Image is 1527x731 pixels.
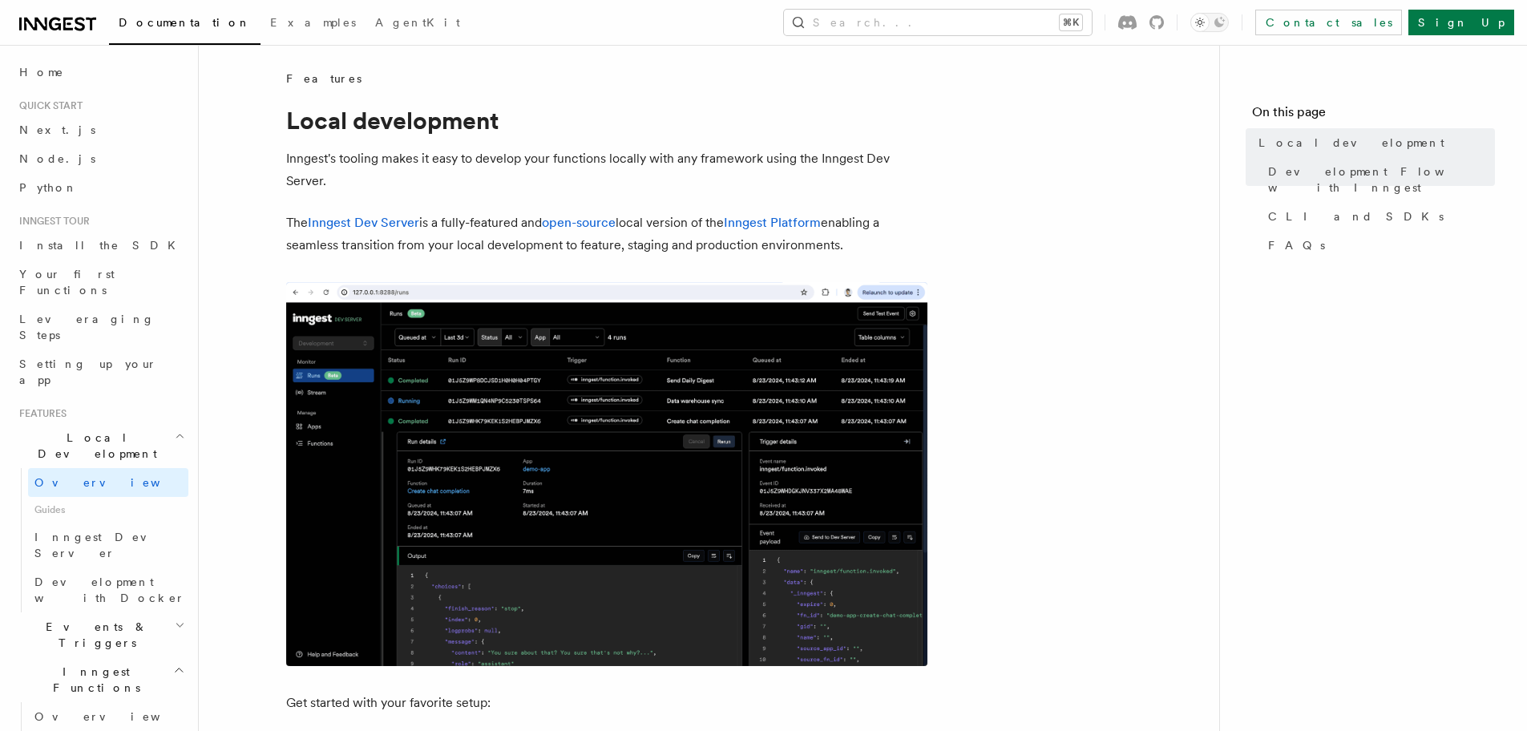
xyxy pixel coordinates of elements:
span: FAQs [1268,237,1325,253]
a: Python [13,173,188,202]
a: Development with Docker [28,567,188,612]
a: Overview [28,702,188,731]
button: Toggle dark mode [1190,13,1229,32]
a: AgentKit [366,5,470,43]
h1: Local development [286,106,927,135]
span: Inngest Dev Server [34,531,172,559]
span: Development Flow with Inngest [1268,164,1495,196]
a: Overview [28,468,188,497]
button: Search...⌘K [784,10,1092,35]
a: Contact sales [1255,10,1402,35]
span: Home [19,64,64,80]
a: Sign Up [1408,10,1514,35]
span: Setting up your app [19,357,157,386]
img: The Inngest Dev Server on the Functions page [286,282,927,666]
a: Home [13,58,188,87]
span: Quick start [13,99,83,112]
span: Documentation [119,16,251,29]
span: Local Development [13,430,175,462]
span: AgentKit [375,16,460,29]
a: Development Flow with Inngest [1262,157,1495,202]
span: Your first Functions [19,268,115,297]
div: Local Development [13,468,188,612]
p: Get started with your favorite setup: [286,692,927,714]
a: Next.js [13,115,188,144]
a: Examples [261,5,366,43]
a: Inngest Dev Server [28,523,188,567]
span: Examples [270,16,356,29]
button: Events & Triggers [13,612,188,657]
a: FAQs [1262,231,1495,260]
span: Overview [34,476,200,489]
kbd: ⌘K [1060,14,1082,30]
h4: On this page [1252,103,1495,128]
p: Inngest's tooling makes it easy to develop your functions locally with any framework using the In... [286,147,927,192]
span: Leveraging Steps [19,313,155,341]
span: Local development [1258,135,1444,151]
span: Features [13,407,67,420]
span: Node.js [19,152,95,165]
span: Inngest Functions [13,664,173,696]
a: open-source [542,215,616,230]
a: Setting up your app [13,349,188,394]
span: Events & Triggers [13,619,175,651]
a: Inngest Dev Server [308,215,419,230]
button: Inngest Functions [13,657,188,702]
a: Leveraging Steps [13,305,188,349]
span: Inngest tour [13,215,90,228]
span: Python [19,181,78,194]
span: Install the SDK [19,239,185,252]
a: Node.js [13,144,188,173]
button: Local Development [13,423,188,468]
a: Local development [1252,128,1495,157]
span: Guides [28,497,188,523]
span: CLI and SDKs [1268,208,1444,224]
span: Overview [34,710,200,723]
span: Next.js [19,123,95,136]
span: Development with Docker [34,576,185,604]
p: The is a fully-featured and local version of the enabling a seamless transition from your local d... [286,212,927,256]
a: CLI and SDKs [1262,202,1495,231]
a: Documentation [109,5,261,45]
a: Inngest Platform [724,215,821,230]
span: Features [286,71,362,87]
a: Install the SDK [13,231,188,260]
a: Your first Functions [13,260,188,305]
